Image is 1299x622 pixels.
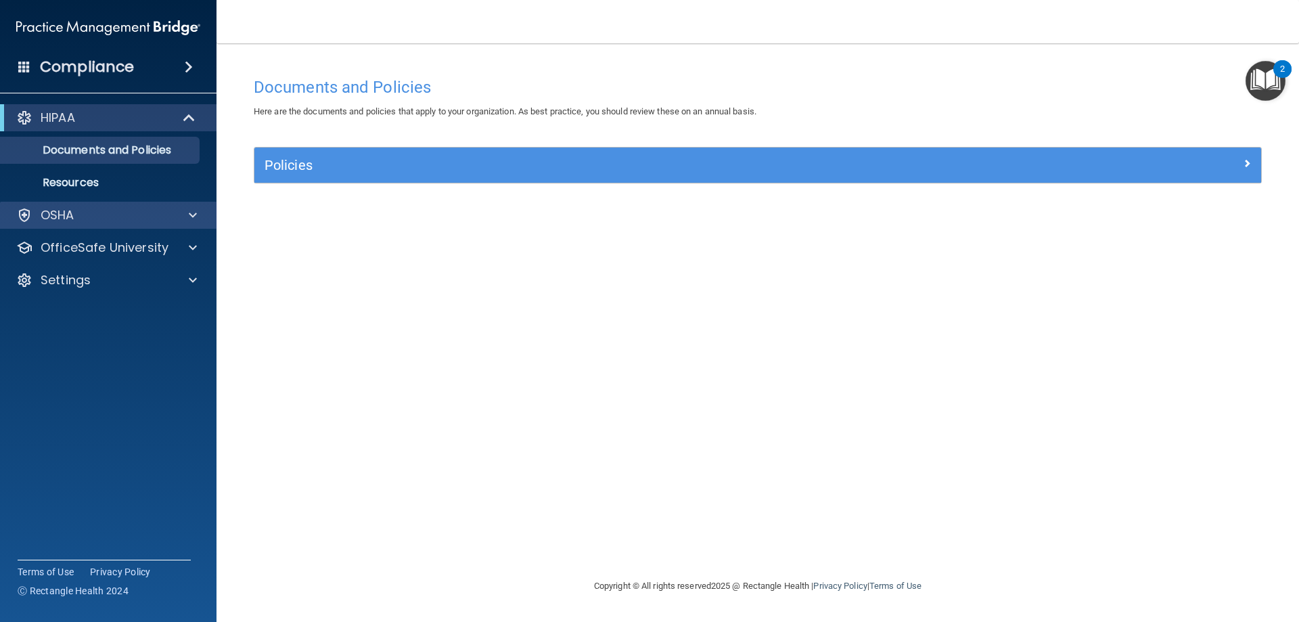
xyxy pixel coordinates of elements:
h4: Documents and Policies [254,79,1262,96]
h5: Policies [265,158,999,173]
a: Settings [16,272,197,288]
a: Policies [265,154,1251,176]
a: Privacy Policy [813,581,867,591]
a: OSHA [16,207,197,223]
a: Terms of Use [869,581,921,591]
h4: Compliance [40,58,134,76]
p: Documents and Policies [9,143,193,157]
p: Resources [9,176,193,190]
p: OfficeSafe University [41,240,168,256]
a: Privacy Policy [90,565,151,579]
p: Settings [41,272,91,288]
a: Terms of Use [18,565,74,579]
p: HIPAA [41,110,75,126]
div: 2 [1280,69,1285,87]
img: PMB logo [16,14,200,41]
span: Here are the documents and policies that apply to your organization. As best practice, you should... [254,106,756,116]
a: HIPAA [16,110,196,126]
p: OSHA [41,207,74,223]
a: OfficeSafe University [16,240,197,256]
span: Ⓒ Rectangle Health 2024 [18,584,129,598]
button: Open Resource Center, 2 new notifications [1246,61,1285,101]
div: Copyright © All rights reserved 2025 @ Rectangle Health | | [511,564,1005,608]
